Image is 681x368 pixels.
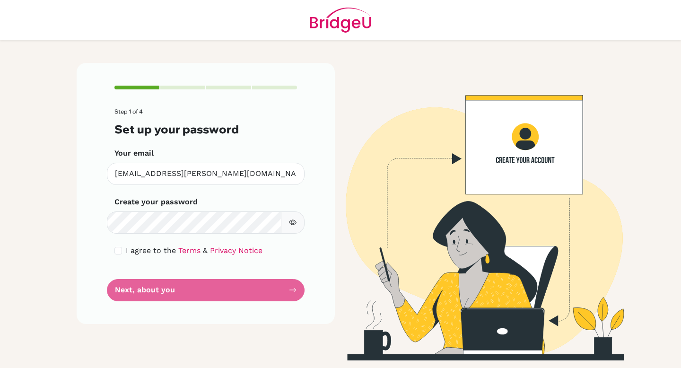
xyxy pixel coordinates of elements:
[114,108,143,115] span: Step 1 of 4
[178,246,201,255] a: Terms
[107,163,305,185] input: Insert your email*
[203,246,208,255] span: &
[114,196,198,208] label: Create your password
[210,246,262,255] a: Privacy Notice
[114,123,297,136] h3: Set up your password
[126,246,176,255] span: I agree to the
[114,148,154,159] label: Your email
